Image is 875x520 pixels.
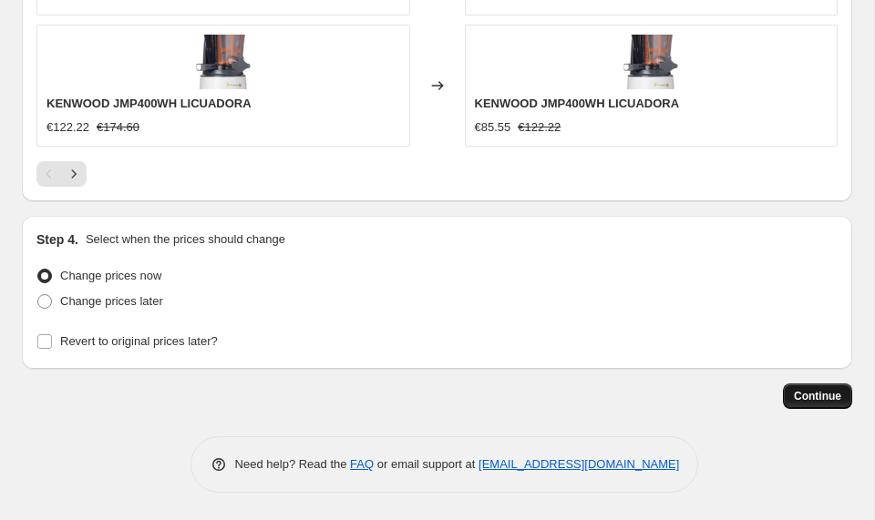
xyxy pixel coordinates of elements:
button: Continue [783,383,852,409]
span: Change prices now [60,269,161,282]
div: €122.22 [46,118,89,137]
a: [EMAIL_ADDRESS][DOMAIN_NAME] [479,457,679,471]
a: FAQ [350,457,374,471]
div: €85.55 [475,118,511,137]
span: Need help? Read the [235,457,351,471]
span: Change prices later [60,294,163,308]
h2: Step 4. [36,230,78,249]
span: KENWOOD JMP400WH LICUADORA [46,97,252,110]
span: Revert to original prices later? [60,334,218,348]
span: KENWOOD JMP400WH LICUADORA [475,97,680,110]
strike: €174.60 [97,118,139,137]
strike: €122.22 [518,118,561,137]
button: Next [61,161,87,187]
nav: Pagination [36,161,87,187]
span: Continue [794,389,841,403]
img: 61nsw3m2y8L._AC_SL1500_80x.jpg [623,35,678,89]
p: Select when the prices should change [86,230,285,249]
span: or email support at [374,457,479,471]
img: 61nsw3m2y8L._AC_SL1500_80x.jpg [196,35,251,89]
